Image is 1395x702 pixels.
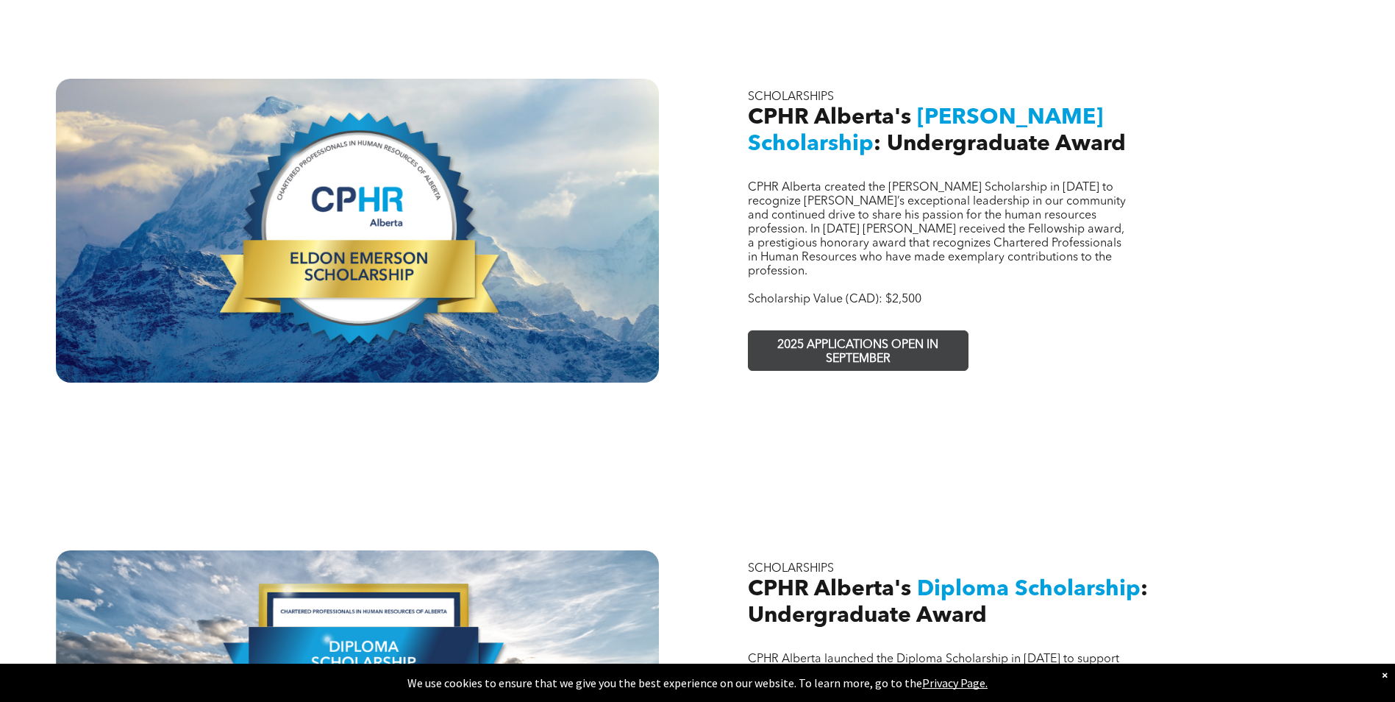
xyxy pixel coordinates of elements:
span: SCHOLARSHIPS [748,91,834,103]
a: Privacy Page. [922,676,988,690]
span: CPHR Alberta's [748,578,911,600]
span: : Undergraduate Award [748,578,1148,627]
span: SCHOLARSHIPS [748,563,834,575]
span: 2025 APPLICATIONS OPEN IN SEPTEMBER [751,331,966,374]
span: : Undergraduate Award [874,133,1126,155]
div: Dismiss notification [1382,667,1388,682]
span: Diploma Scholarship [917,578,1141,600]
a: 2025 APPLICATIONS OPEN IN SEPTEMBER [748,330,968,371]
span: CPHR Alberta created the [PERSON_NAME] Scholarship in [DATE] to recognize [PERSON_NAME]’s excepti... [748,182,1126,277]
span: [PERSON_NAME] Scholarship [748,107,1103,155]
span: CPHR Alberta's [748,107,911,129]
span: Scholarship Value (CAD): $2,500 [748,294,921,305]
